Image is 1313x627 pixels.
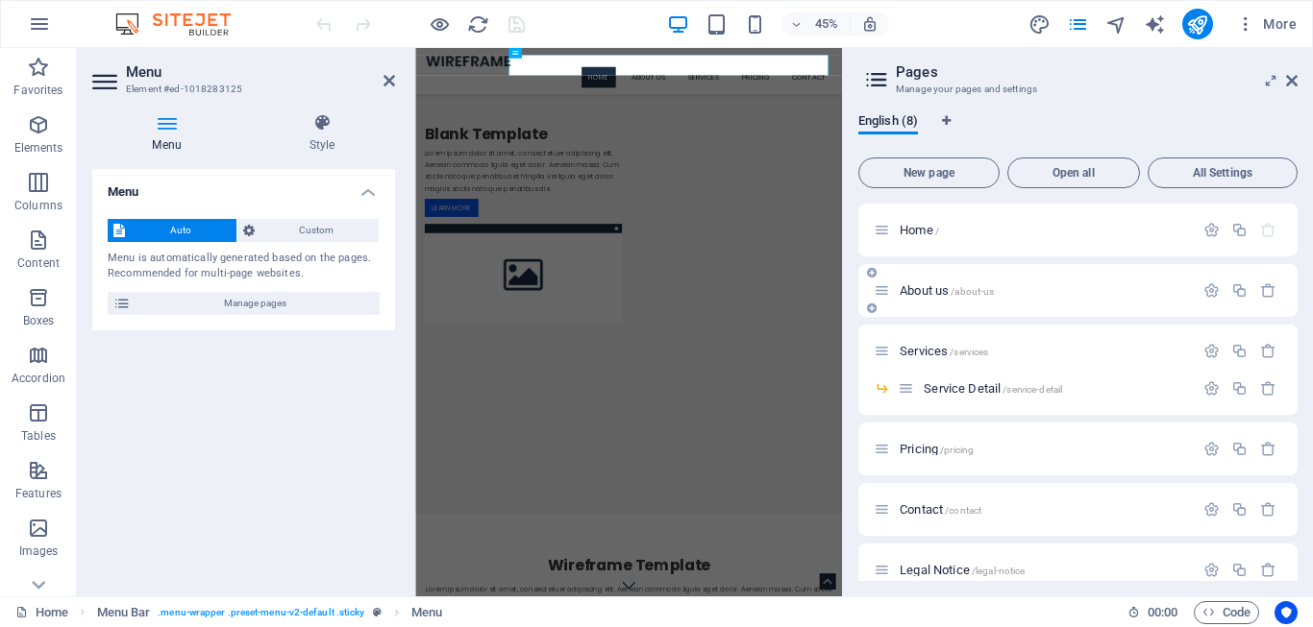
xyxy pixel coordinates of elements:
p: Content [17,255,60,271]
div: Remove [1260,282,1276,299]
i: AI Writer [1144,13,1166,36]
button: design [1028,12,1052,36]
button: All Settings [1148,157,1298,188]
nav: breadcrumb [97,601,443,624]
div: Settings [1203,441,1220,457]
span: English (8) [858,109,918,136]
i: Design (Ctrl+Alt+Y) [1028,13,1051,36]
div: Duplicate [1231,343,1248,359]
button: navigator [1105,12,1128,36]
div: Remove [1260,562,1276,578]
div: Settings [1203,343,1220,359]
div: Duplicate [1231,380,1248,397]
span: /contact [945,505,981,516]
div: About us/about-us [894,284,1194,297]
span: Click to select. Double-click to edit [411,601,442,624]
p: Images [19,543,59,559]
h4: Menu [92,113,249,154]
button: Click here to leave preview mode and continue editing [428,12,451,36]
h2: Pages [896,63,1298,81]
span: 00 00 [1148,601,1177,624]
div: Pricing/pricing [894,443,1194,455]
div: Duplicate [1231,441,1248,457]
span: More [1236,14,1297,34]
p: Accordion [12,371,65,386]
span: New page [867,167,991,179]
i: Publish [1186,13,1208,36]
div: Settings [1203,282,1220,299]
p: Tables [21,428,56,444]
span: All Settings [1156,167,1289,179]
h6: 45% [811,12,842,36]
button: Usercentrics [1275,601,1298,624]
p: Features [15,486,62,501]
p: Columns [14,198,62,213]
div: Settings [1203,501,1220,518]
button: reload [466,12,489,36]
h6: Session time [1127,601,1178,624]
div: Settings [1203,380,1220,397]
span: . menu-wrapper .preset-menu-v2-default .sticky [158,601,364,624]
span: Code [1202,601,1251,624]
span: /about-us [951,286,994,297]
button: More [1228,9,1304,39]
h4: Style [249,113,395,154]
span: Auto [131,219,231,242]
span: Click to open page [900,563,1025,577]
span: /service-detail [1003,384,1062,395]
div: Remove [1260,501,1276,518]
h4: Menu [92,169,395,204]
span: /legal-notice [972,566,1026,576]
button: Open all [1007,157,1140,188]
span: Open all [1016,167,1131,179]
a: Click to cancel selection. Double-click to open Pages [15,601,68,624]
button: 45% [782,12,851,36]
button: text_generator [1144,12,1167,36]
span: : [1161,605,1164,619]
button: Manage pages [108,292,380,315]
div: The startpage cannot be deleted [1260,222,1276,238]
i: Reload page [467,13,489,36]
span: Custom [260,219,374,242]
button: Code [1194,601,1259,624]
div: Services/services [894,345,1194,357]
span: Manage pages [136,292,374,315]
i: On resize automatically adjust zoom level to fit chosen device. [861,15,879,33]
div: Contact/contact [894,503,1194,516]
span: Click to open page [924,381,1062,396]
button: Auto [108,219,236,242]
div: Service Detail/service-detail [918,382,1194,395]
h3: Manage your pages and settings [896,81,1259,98]
div: Home/ [894,224,1194,236]
div: Duplicate [1231,282,1248,299]
span: / [935,226,939,236]
button: publish [1182,9,1213,39]
div: Duplicate [1231,501,1248,518]
div: Settings [1203,562,1220,578]
span: Click to open page [900,442,974,456]
p: Elements [14,140,63,156]
span: /services [950,347,988,357]
i: This element is a customizable preset [373,607,382,617]
span: Click to open page [900,223,939,237]
i: Navigator [1105,13,1127,36]
h3: Element #ed-1018283125 [126,81,357,98]
div: Settings [1203,222,1220,238]
div: Legal Notice/legal-notice [894,564,1194,576]
div: Remove [1260,441,1276,457]
div: Duplicate [1231,222,1248,238]
button: pages [1067,12,1090,36]
span: Click to open page [900,344,988,358]
button: New page [858,157,1000,188]
p: Boxes [23,313,55,328]
span: About us [900,283,994,298]
img: Editor Logo [111,12,255,36]
div: Remove [1260,380,1276,397]
div: Duplicate [1231,562,1248,578]
div: Remove [1260,343,1276,359]
div: Language Tabs [858,113,1298,150]
i: Pages (Ctrl+Alt+S) [1067,13,1089,36]
span: Click to open page [900,502,981,517]
div: Menu is automatically generated based on the pages. Recommended for multi-page websites. [108,251,380,282]
span: /pricing [940,445,974,455]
